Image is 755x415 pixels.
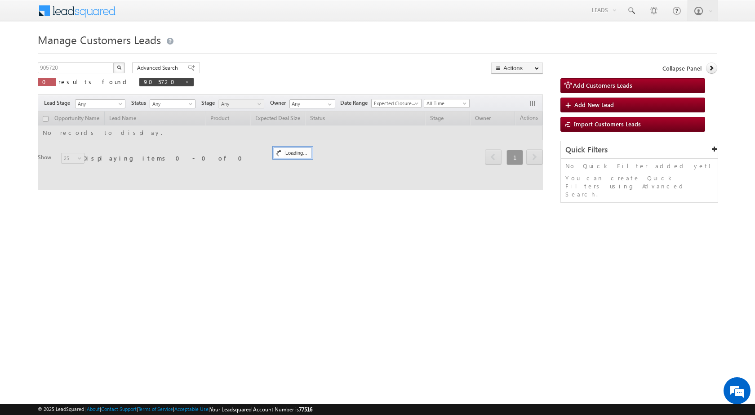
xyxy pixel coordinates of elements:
[424,99,467,107] span: All Time
[101,406,137,412] a: Contact Support
[372,99,418,107] span: Expected Closure Date
[561,141,718,159] div: Quick Filters
[565,174,713,198] p: You can create Quick Filters using Advanced Search.
[323,100,334,109] a: Show All Items
[131,99,150,107] span: Status
[573,81,632,89] span: Add Customers Leads
[75,100,122,108] span: Any
[137,64,181,72] span: Advanced Search
[662,64,702,72] span: Collapse Panel
[491,62,543,74] button: Actions
[117,65,121,70] img: Search
[219,100,262,108] span: Any
[270,99,289,107] span: Owner
[138,406,173,412] a: Terms of Service
[218,99,264,108] a: Any
[201,99,218,107] span: Stage
[274,147,312,158] div: Loading...
[565,162,713,170] p: No Quick Filter added yet!
[150,99,195,108] a: Any
[42,78,52,85] span: 0
[574,101,614,108] span: Add New Lead
[299,406,312,413] span: 77516
[58,78,130,85] span: results found
[424,99,470,108] a: All Time
[371,99,422,108] a: Expected Closure Date
[210,406,312,413] span: Your Leadsquared Account Number is
[44,99,74,107] span: Lead Stage
[38,405,312,414] span: © 2025 LeadSquared | | | | |
[150,100,193,108] span: Any
[340,99,371,107] span: Date Range
[289,99,335,108] input: Type to Search
[87,406,100,412] a: About
[144,78,180,85] span: 905720
[574,120,641,128] span: Import Customers Leads
[174,406,209,412] a: Acceptable Use
[38,32,161,47] span: Manage Customers Leads
[75,99,125,108] a: Any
